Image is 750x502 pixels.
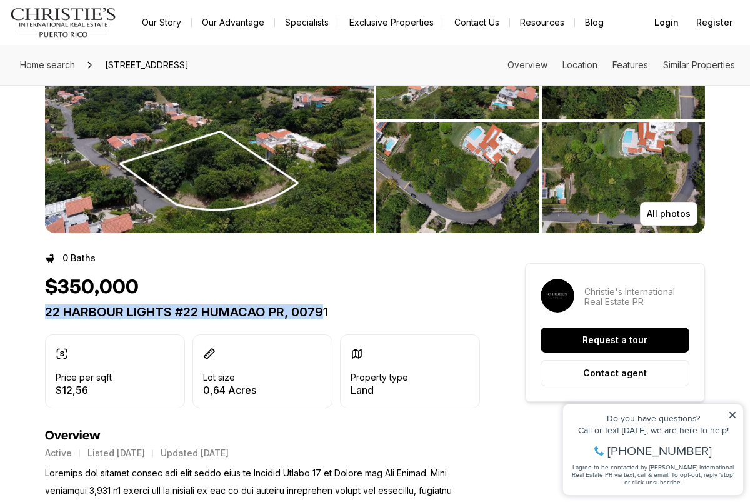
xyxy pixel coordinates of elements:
span: Register [696,18,732,28]
p: Request a tour [582,335,647,345]
button: View image gallery [542,122,705,233]
a: Specialists [275,14,339,31]
a: Resources [510,14,574,31]
p: Land [351,385,408,395]
p: Property type [351,373,408,383]
div: Do you have questions? [13,28,181,37]
p: 0 Baths [62,253,96,263]
p: All photos [647,209,691,219]
span: Login [654,18,679,28]
span: [STREET_ADDRESS] [100,55,194,75]
a: Our Advantage [192,14,274,31]
p: Price per sqft [56,373,112,383]
span: Home search [20,59,75,70]
button: Contact Us [444,14,509,31]
div: Listing Photos [45,8,705,233]
p: Lot size [203,373,235,383]
p: $12,56 [56,385,112,395]
h1: $350,000 [45,276,139,299]
img: logo [10,8,117,38]
a: Skip to: Location [562,59,597,70]
span: [PHONE_NUMBER] [51,59,156,71]
a: Home search [15,55,80,75]
p: Contact agent [583,368,647,378]
button: View image gallery [376,122,539,233]
a: Skip to: Similar Properties [663,59,735,70]
a: Skip to: Overview [507,59,547,70]
li: 2 of 3 [376,8,705,233]
p: Listed [DATE] [87,448,145,458]
h4: Overview [45,428,480,443]
button: Request a tour [541,328,689,353]
a: Exclusive Properties [339,14,444,31]
button: Contact agent [541,360,689,386]
nav: Page section menu [507,60,735,70]
p: 0,64 Acres [203,385,256,395]
span: I agree to be contacted by [PERSON_NAME] International Real Estate PR via text, call & email. To ... [16,77,178,101]
p: Updated [DATE] [161,448,229,458]
button: All photos [640,202,697,226]
li: 1 of 3 [45,8,374,233]
button: View image gallery [45,8,374,233]
p: 22 HARBOUR LIGHTS #22 HUMACAO PR, 00791 [45,304,480,319]
a: Skip to: Features [612,59,648,70]
button: Register [689,10,740,35]
p: Active [45,448,72,458]
button: Login [647,10,686,35]
div: Call or text [DATE], we are here to help! [13,40,181,49]
a: Blog [575,14,614,31]
p: Christie's International Real Estate PR [584,287,689,307]
a: Our Story [132,14,191,31]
